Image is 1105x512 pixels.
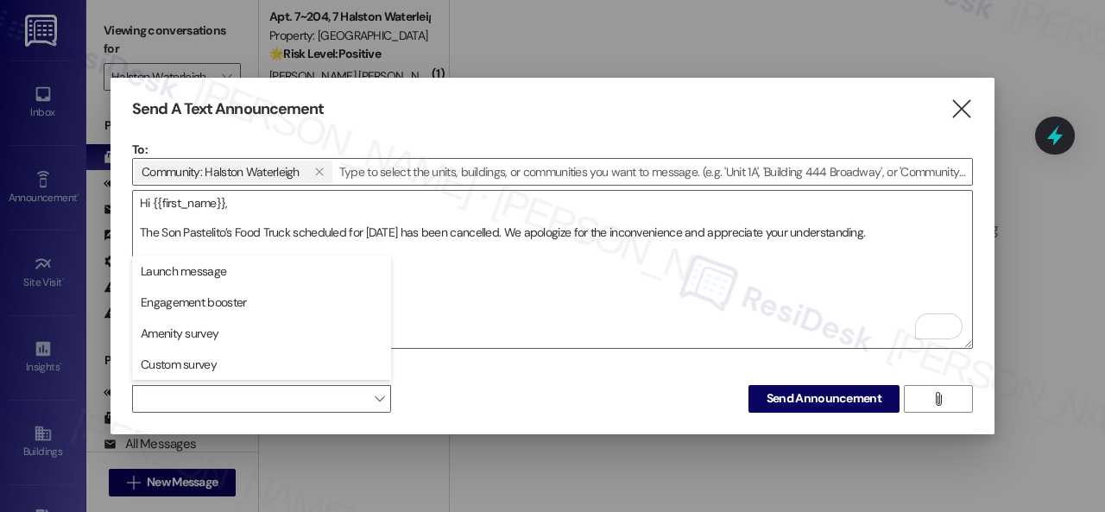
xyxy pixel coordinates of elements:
span: Launch message [141,262,226,280]
span: Engagement booster [141,294,246,311]
span: Custom survey [141,356,217,373]
span: Amenity survey [141,325,218,342]
i:  [314,165,324,179]
button: Community: Halston Waterleigh [306,161,332,183]
div: To enrich screen reader interactions, please activate Accessibility in Grammarly extension settings [132,190,973,349]
textarea: To enrich screen reader interactions, please activate Accessibility in Grammarly extension settings [133,191,972,348]
i:  [950,100,973,118]
span: Send Announcement [767,389,881,408]
h3: Send A Text Announcement [132,99,324,119]
button: Send Announcement [748,385,900,413]
i:  [931,392,944,406]
p: To: [132,141,973,158]
input: Type to select the units, buildings, or communities you want to message. (e.g. 'Unit 1A', 'Buildi... [334,159,972,185]
span: Community: Halston Waterleigh [142,161,300,183]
